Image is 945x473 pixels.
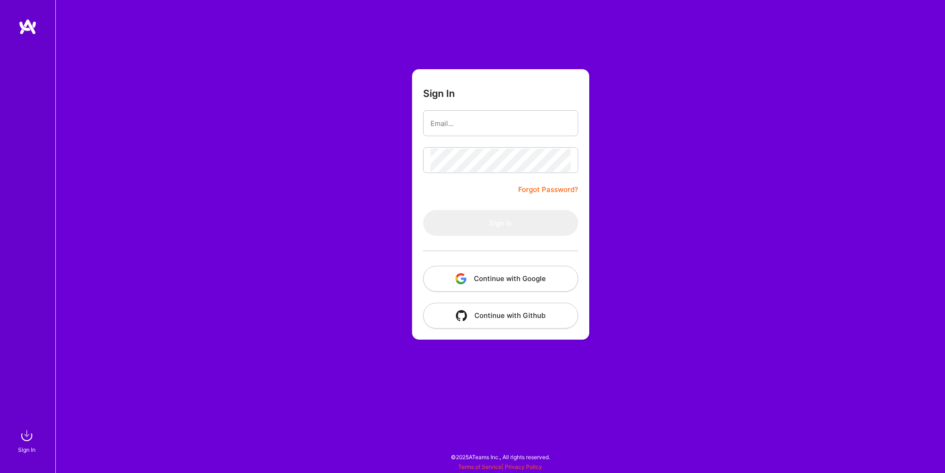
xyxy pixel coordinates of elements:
h3: Sign In [423,88,455,99]
button: Continue with Github [423,303,578,329]
img: logo [18,18,37,35]
span: | [458,463,542,470]
a: Forgot Password? [518,184,578,195]
img: icon [456,310,467,321]
input: Email... [431,112,571,135]
div: Sign In [18,445,36,455]
button: Continue with Google [423,266,578,292]
button: Sign In [423,210,578,236]
img: sign in [18,426,36,445]
img: icon [455,273,467,284]
a: Privacy Policy [505,463,542,470]
a: sign inSign In [19,426,36,455]
a: Terms of Service [458,463,502,470]
div: © 2025 ATeams Inc., All rights reserved. [55,445,945,468]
